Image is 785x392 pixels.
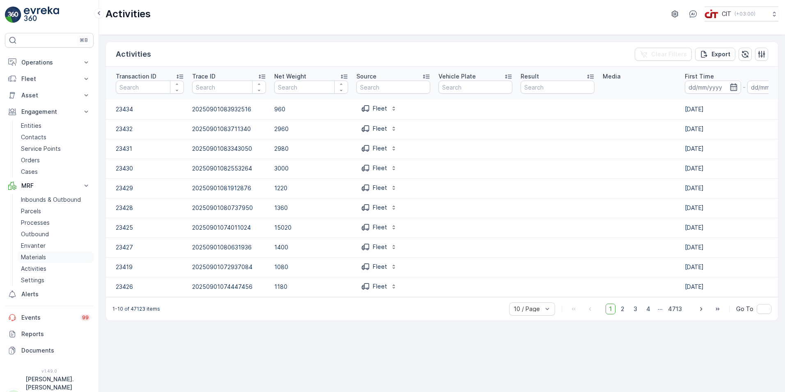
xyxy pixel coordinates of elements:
[192,81,266,94] input: Search
[705,7,778,21] button: CIT(+03:00)
[106,7,151,21] p: Activities
[21,330,90,338] p: Reports
[21,230,49,238] p: Outbound
[21,133,46,141] p: Contacts
[356,161,402,175] button: Fleet
[188,198,270,218] td: 20250901080737950
[188,178,270,198] td: 20250901081912876
[21,122,41,130] p: Entities
[722,10,731,18] p: CIT
[192,72,216,81] p: Trace ID
[21,196,81,204] p: Inbounds & Outbound
[18,166,94,178] a: Cases
[21,253,46,261] p: Materials
[270,119,352,139] td: 2960
[18,120,94,131] a: Entities
[356,142,402,155] button: Fleet
[356,181,402,194] button: Fleet
[361,184,387,192] div: Fleet
[18,131,94,143] a: Contacts
[82,314,89,321] p: 99
[25,375,87,392] p: [PERSON_NAME].[PERSON_NAME]
[188,218,270,238] td: 20250901074011024
[361,282,387,291] div: Fleet
[735,11,755,17] p: ( +03:00 )
[106,238,188,257] td: 23427
[5,309,94,326] a: Events99
[106,198,188,218] td: 23428
[356,102,402,115] button: Fleet
[270,178,352,198] td: 1220
[21,182,77,190] p: MRF
[270,238,352,257] td: 1400
[606,304,615,314] span: 1
[21,265,46,273] p: Activities
[106,277,188,297] td: 23426
[274,72,306,81] p: Net Weight
[617,304,628,314] span: 2
[664,304,686,314] span: 4713
[188,139,270,159] td: 20250901083343050
[112,306,160,312] p: 1-10 of 47123 items
[356,280,402,293] button: Fleet
[658,304,663,314] p: ...
[21,219,50,227] p: Processes
[106,257,188,277] td: 23419
[24,7,59,23] img: logo_light-DOdMpM7g.png
[5,326,94,342] a: Reports
[21,58,77,67] p: Operations
[685,72,714,81] p: First Time
[270,99,352,119] td: 960
[18,194,94,205] a: Inbounds & Outbound
[5,178,94,194] button: MRF
[651,50,687,58] p: Clear Filters
[630,304,641,314] span: 3
[685,81,741,94] input: dd/mm/yyyy
[270,139,352,159] td: 2980
[21,145,61,153] p: Service Points
[18,274,94,286] a: Settings
[21,346,90,355] p: Documents
[21,156,40,164] p: Orders
[18,240,94,251] a: Envanter
[705,9,718,18] img: cit-logo_pOk6rL0.png
[361,164,387,172] div: Fleet
[188,277,270,297] td: 20250901074447456
[356,240,402,254] button: Fleet
[18,263,94,274] a: Activities
[270,277,352,297] td: 1180
[521,72,539,81] p: Result
[106,139,188,159] td: 23431
[635,48,692,61] button: Clear Filters
[695,48,735,61] button: Export
[438,81,512,94] input: Search
[116,48,151,60] p: Activities
[80,37,88,44] p: ⌘B
[21,290,90,298] p: Alerts
[188,99,270,119] td: 20250901083932516
[438,72,476,81] p: Vehicle Plate
[21,91,77,99] p: Asset
[361,263,387,271] div: Fleet
[643,304,654,314] span: 4
[270,218,352,238] td: 15020
[361,223,387,231] div: Fleet
[356,201,402,214] button: Fleet
[521,81,594,94] input: Search
[18,217,94,228] a: Processes
[18,154,94,166] a: Orders
[270,198,352,218] td: 1360
[356,260,402,273] button: Fleet
[106,159,188,178] td: 23430
[18,143,94,154] a: Service Points
[188,159,270,178] td: 20250901082553264
[18,251,94,263] a: Materials
[21,242,46,250] p: Envanter
[361,125,387,133] div: Fleet
[188,257,270,277] td: 20250901072937084
[188,238,270,257] td: 20250901080631936
[5,87,94,104] button: Asset
[5,7,21,23] img: logo
[743,82,746,92] p: -
[356,81,430,94] input: Search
